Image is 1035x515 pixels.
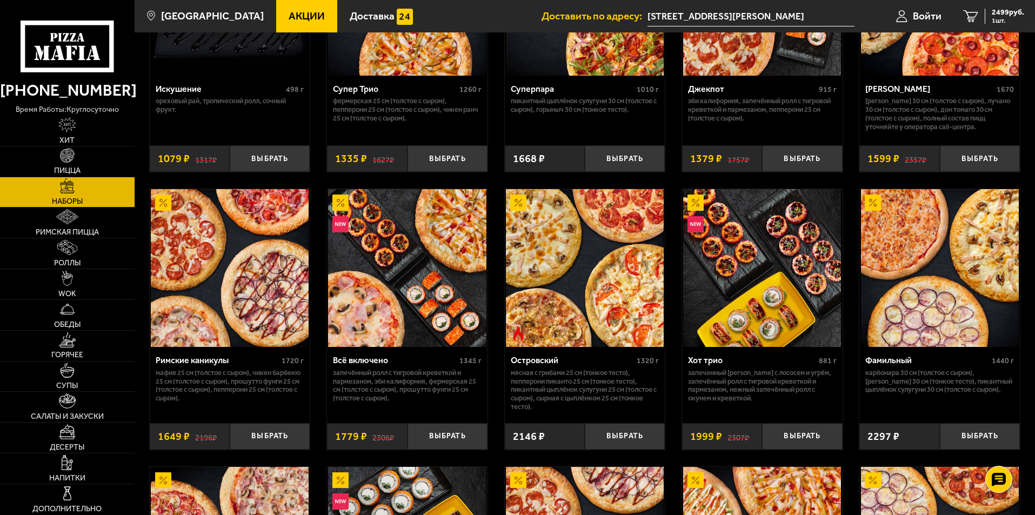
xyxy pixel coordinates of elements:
[865,369,1014,394] p: Карбонара 30 см (толстое с сыром), [PERSON_NAME] 30 см (тонкое тесто), Пикантный цыплёнок сулугун...
[762,145,842,172] button: Выбрать
[690,153,722,164] span: 1379 ₽
[332,195,349,211] img: Акционный
[156,369,304,403] p: Мафия 25 см (толстое с сыром), Чикен Барбекю 25 см (толстое с сыром), Прошутто Фунги 25 см (толст...
[727,431,749,442] s: 2307 ₽
[195,153,217,164] s: 1317 ₽
[687,472,704,489] img: Акционный
[156,84,284,94] div: Искушение
[647,6,854,26] input: Ваш адрес доставки
[328,189,486,347] img: Всё включено
[511,355,635,365] div: Островский
[992,356,1014,365] span: 1440 г
[335,431,367,442] span: 1779 ₽
[688,84,816,94] div: Джекпот
[513,431,545,442] span: 2146 ₽
[997,85,1014,94] span: 1670
[155,195,171,211] img: Акционный
[282,356,304,365] span: 1720 г
[332,472,349,489] img: Акционный
[683,189,841,347] img: Хот трио
[58,290,76,298] span: WOK
[158,153,190,164] span: 1079 ₽
[350,11,395,21] span: Доставка
[59,137,75,144] span: Хит
[408,423,488,450] button: Выбрать
[865,195,881,211] img: Акционный
[819,85,837,94] span: 915 г
[687,195,704,211] img: Акционный
[52,198,83,205] span: Наборы
[397,9,413,25] img: 15daf4d41897b9f0e9f617042186c801.svg
[151,189,309,347] img: Римские каникулы
[585,145,665,172] button: Выбрать
[333,369,482,403] p: Запечённый ролл с тигровой креветкой и пармезаном, Эби Калифорния, Фермерская 25 см (толстое с сы...
[865,472,881,489] img: Акционный
[372,153,394,164] s: 1627 ₽
[690,431,722,442] span: 1999 ₽
[542,11,647,21] span: Доставить по адресу:
[867,153,899,164] span: 1599 ₽
[32,505,102,513] span: Дополнительно
[155,472,171,489] img: Акционный
[230,145,310,172] button: Выбрать
[940,423,1020,450] button: Выбрать
[332,216,349,232] img: Новинка
[289,11,325,21] span: Акции
[511,84,635,94] div: Суперпара
[647,6,854,26] span: улица Димитрова, 18к1
[687,216,704,232] img: Новинка
[992,9,1024,16] span: 2499 руб.
[688,369,837,403] p: Запеченный [PERSON_NAME] с лососем и угрём, Запечённый ролл с тигровой креветкой и пармезаном, Не...
[913,11,941,21] span: Войти
[230,423,310,450] button: Выбрать
[49,474,85,482] span: Напитки
[156,355,279,365] div: Римские каникулы
[408,145,488,172] button: Выбрать
[637,85,659,94] span: 1010 г
[992,17,1024,24] span: 1 шт.
[940,145,1020,172] button: Выбрать
[50,444,84,451] span: Десерты
[36,229,99,236] span: Римская пицца
[585,423,665,450] button: Выбрать
[333,84,457,94] div: Супер Трио
[327,189,488,347] a: АкционныйНовинкаВсё включено
[156,97,304,114] p: Ореховый рай, Тропический ролл, Сочный фрукт.
[286,85,304,94] span: 498 г
[865,84,994,94] div: [PERSON_NAME]
[867,431,899,442] span: 2297 ₽
[762,423,842,450] button: Выбрать
[688,355,816,365] div: Хот трио
[865,97,1014,131] p: [PERSON_NAME] 30 см (толстое с сыром), Лучано 30 см (толстое с сыром), Дон Томаго 30 см (толстое ...
[333,97,482,123] p: Фермерская 25 см (толстое с сыром), Пепперони 25 см (толстое с сыром), Чикен Ранч 25 см (толстое ...
[905,153,926,164] s: 2357 ₽
[459,356,482,365] span: 1345 г
[819,356,837,365] span: 881 г
[54,259,81,267] span: Роллы
[506,189,664,347] img: Островский
[51,351,83,359] span: Горячее
[510,472,526,489] img: Акционный
[505,189,665,347] a: АкционныйОстрое блюдоОстровский
[865,355,989,365] div: Фамильный
[54,321,81,329] span: Обеды
[56,382,78,390] span: Супы
[859,189,1020,347] a: АкционныйФамильный
[861,189,1019,347] img: Фамильный
[332,493,349,510] img: Новинка
[510,326,526,342] img: Острое блюдо
[682,189,843,347] a: АкционныйНовинкаХот трио
[54,167,81,175] span: Пицца
[727,153,749,164] s: 1757 ₽
[161,11,264,21] span: [GEOGRAPHIC_DATA]
[158,431,190,442] span: 1649 ₽
[511,369,659,412] p: Мясная с грибами 25 см (тонкое тесто), Пепперони Пиканто 25 см (тонкое тесто), Пикантный цыплёнок...
[195,431,217,442] s: 2196 ₽
[459,85,482,94] span: 1260 г
[637,356,659,365] span: 1320 г
[150,189,310,347] a: АкционныйРимские каникулы
[510,195,526,211] img: Акционный
[688,97,837,123] p: Эби Калифорния, Запечённый ролл с тигровой креветкой и пармезаном, Пепперони 25 см (толстое с сыр...
[372,431,394,442] s: 2306 ₽
[511,97,659,114] p: Пикантный цыплёнок сулугуни 30 см (толстое с сыром), Горыныч 30 см (тонкое тесто).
